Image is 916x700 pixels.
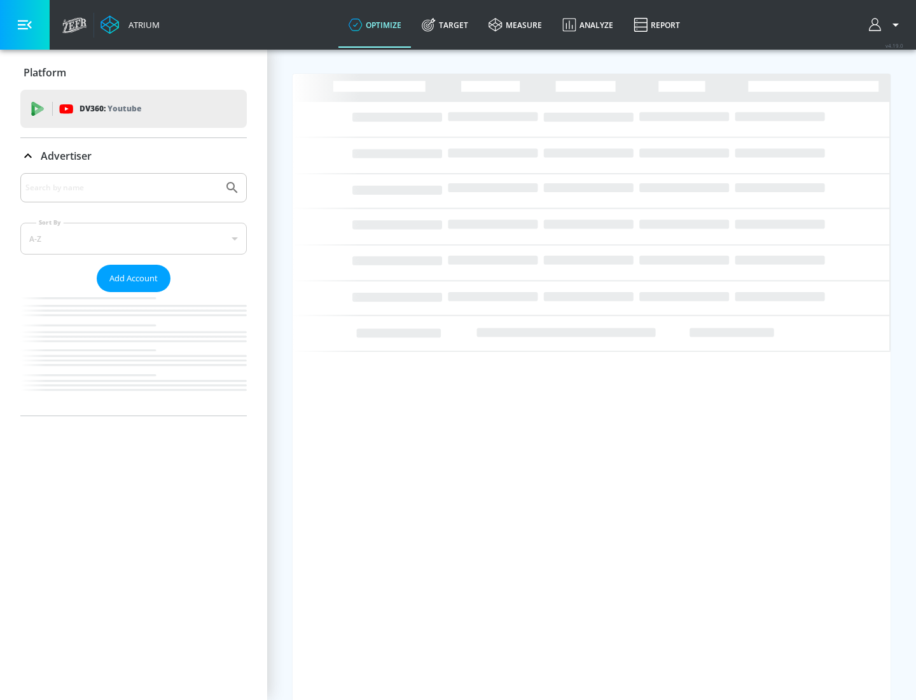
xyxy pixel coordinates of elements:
div: Platform [20,55,247,90]
button: Add Account [97,265,170,292]
p: DV360: [80,102,141,116]
input: Search by name [25,179,218,196]
a: optimize [338,2,412,48]
a: Report [623,2,690,48]
a: Atrium [101,15,160,34]
p: Advertiser [41,149,92,163]
label: Sort By [36,218,64,227]
p: Youtube [108,102,141,115]
a: measure [478,2,552,48]
span: Add Account [109,271,158,286]
a: Target [412,2,478,48]
span: v 4.19.0 [885,42,903,49]
div: DV360: Youtube [20,90,247,128]
div: Advertiser [20,138,247,174]
p: Platform [24,66,66,80]
div: Atrium [123,19,160,31]
a: Analyze [552,2,623,48]
div: Advertiser [20,173,247,416]
nav: list of Advertiser [20,292,247,416]
div: A-Z [20,223,247,255]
